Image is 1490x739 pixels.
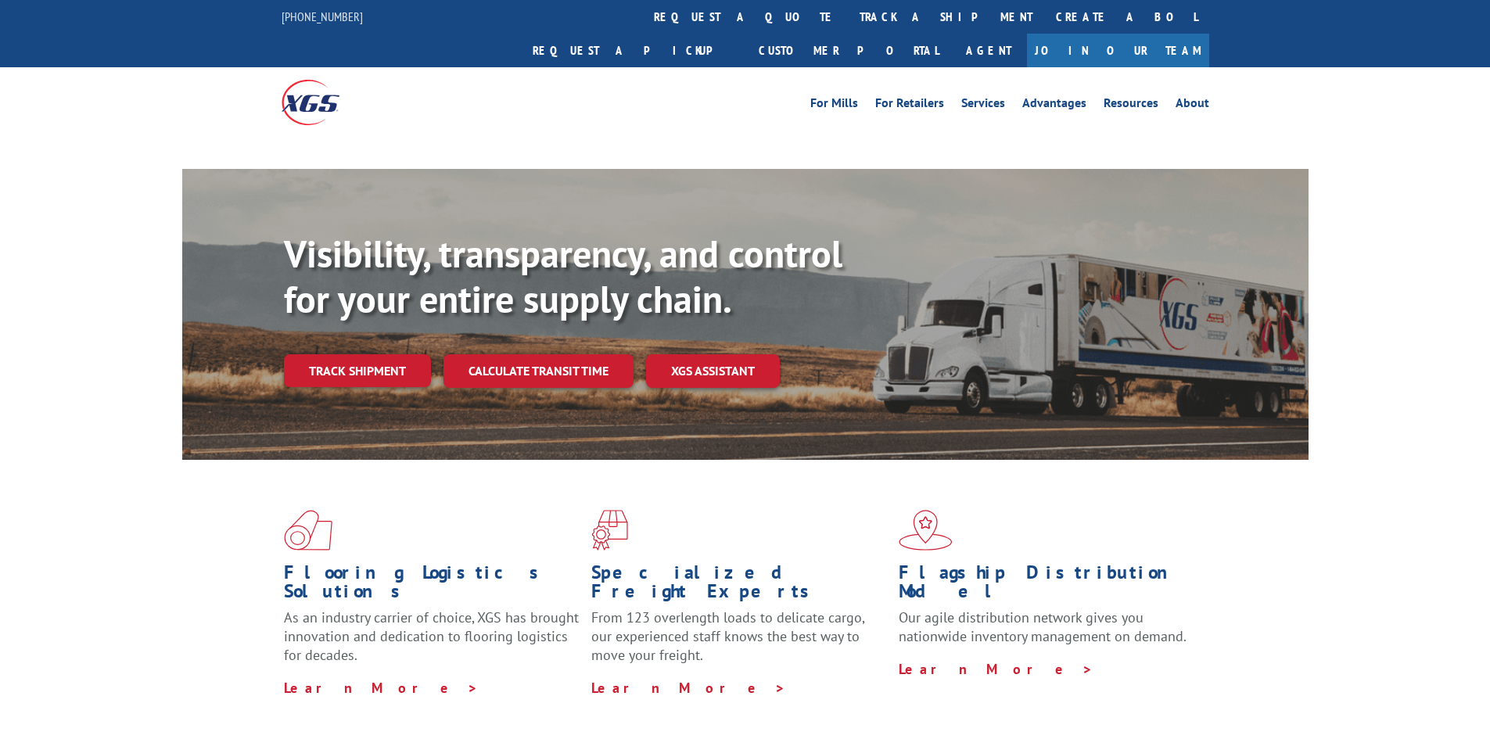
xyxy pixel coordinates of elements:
a: Resources [1104,97,1158,114]
b: Visibility, transparency, and control for your entire supply chain. [284,229,842,323]
a: XGS ASSISTANT [646,354,780,388]
a: Learn More > [284,679,479,697]
img: xgs-icon-total-supply-chain-intelligence-red [284,510,332,551]
img: xgs-icon-focused-on-flooring-red [591,510,628,551]
a: Join Our Team [1027,34,1209,67]
a: Calculate transit time [443,354,634,388]
a: Customer Portal [747,34,950,67]
a: For Retailers [875,97,944,114]
a: Agent [950,34,1027,67]
a: Advantages [1022,97,1086,114]
a: [PHONE_NUMBER] [282,9,363,24]
a: Services [961,97,1005,114]
span: Our agile distribution network gives you nationwide inventory management on demand. [899,608,1187,645]
a: Track shipment [284,354,431,387]
a: Learn More > [591,679,786,697]
h1: Flagship Distribution Model [899,563,1194,608]
span: As an industry carrier of choice, XGS has brought innovation and dedication to flooring logistics... [284,608,579,664]
a: About [1176,97,1209,114]
a: Request a pickup [521,34,747,67]
h1: Flooring Logistics Solutions [284,563,580,608]
img: xgs-icon-flagship-distribution-model-red [899,510,953,551]
h1: Specialized Freight Experts [591,563,887,608]
p: From 123 overlength loads to delicate cargo, our experienced staff knows the best way to move you... [591,608,887,678]
a: Learn More > [899,660,1093,678]
a: For Mills [810,97,858,114]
